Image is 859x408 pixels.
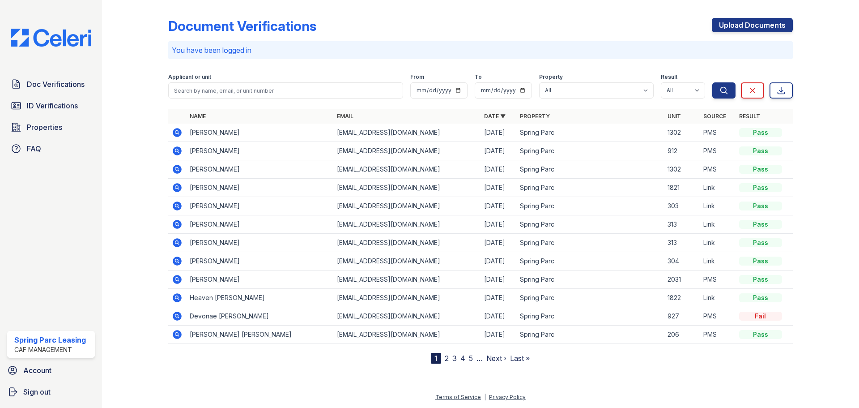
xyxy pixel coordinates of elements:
td: Spring Parc [516,326,663,344]
td: [PERSON_NAME] [186,124,333,142]
a: Result [739,113,760,120]
td: [PERSON_NAME] [186,142,333,160]
td: 1302 [664,124,700,142]
span: Doc Verifications [27,79,85,90]
td: Spring Parc [516,124,663,142]
td: [DATE] [481,197,516,215]
td: [PERSON_NAME] [186,252,333,271]
td: [EMAIL_ADDRESS][DOMAIN_NAME] [333,124,481,142]
td: [EMAIL_ADDRESS][DOMAIN_NAME] [333,271,481,289]
span: FAQ [27,143,41,154]
td: [EMAIL_ADDRESS][DOMAIN_NAME] [333,197,481,215]
a: Doc Verifications [7,75,95,93]
a: Next › [486,354,506,363]
td: Spring Parc [516,142,663,160]
td: [EMAIL_ADDRESS][DOMAIN_NAME] [333,307,481,326]
a: 2 [445,354,449,363]
div: Pass [739,275,782,284]
td: 1822 [664,289,700,307]
label: From [410,73,424,81]
td: Link [700,289,736,307]
a: Name [190,113,206,120]
td: PMS [700,326,736,344]
td: [DATE] [481,307,516,326]
td: [DATE] [481,215,516,234]
td: Link [700,252,736,271]
td: Link [700,215,736,234]
span: Account [23,365,51,376]
div: Pass [739,220,782,229]
a: ID Verifications [7,97,95,115]
td: 927 [664,307,700,326]
div: Document Verifications [168,18,316,34]
div: Pass [739,330,782,339]
td: [EMAIL_ADDRESS][DOMAIN_NAME] [333,289,481,307]
td: Spring Parc [516,307,663,326]
td: Spring Parc [516,197,663,215]
td: [EMAIL_ADDRESS][DOMAIN_NAME] [333,142,481,160]
td: 304 [664,252,700,271]
td: [DATE] [481,234,516,252]
div: Pass [739,293,782,302]
td: PMS [700,124,736,142]
div: Pass [739,146,782,155]
td: 313 [664,215,700,234]
td: [DATE] [481,271,516,289]
span: Properties [27,122,62,133]
td: [DATE] [481,160,516,179]
td: Heaven [PERSON_NAME] [186,289,333,307]
div: | [484,394,486,400]
div: Pass [739,202,782,210]
td: 1821 [664,179,700,197]
a: Account [4,361,98,379]
a: Privacy Policy [489,394,526,400]
td: [EMAIL_ADDRESS][DOMAIN_NAME] [333,160,481,179]
img: CE_Logo_Blue-a8612792a0a2168367f1c8372b55b34899dd931a85d93a1a3d3e32e68fde9ad4.png [4,29,98,47]
td: 313 [664,234,700,252]
td: PMS [700,307,736,326]
td: [EMAIL_ADDRESS][DOMAIN_NAME] [333,215,481,234]
td: [DATE] [481,124,516,142]
td: [PERSON_NAME] [186,234,333,252]
td: Link [700,234,736,252]
td: Spring Parc [516,234,663,252]
span: ID Verifications [27,100,78,111]
td: [DATE] [481,252,516,271]
a: Last » [510,354,530,363]
a: Upload Documents [712,18,793,32]
td: Spring Parc [516,215,663,234]
label: Property [539,73,563,81]
div: Pass [739,165,782,174]
input: Search by name, email, or unit number [168,82,403,99]
td: PMS [700,160,736,179]
td: Spring Parc [516,160,663,179]
td: 2031 [664,271,700,289]
td: Spring Parc [516,252,663,271]
a: 4 [460,354,465,363]
td: [PERSON_NAME] [186,215,333,234]
td: 303 [664,197,700,215]
div: 1 [431,353,441,364]
div: Pass [739,183,782,192]
td: 206 [664,326,700,344]
td: [DATE] [481,326,516,344]
span: Sign out [23,387,51,397]
div: CAF Management [14,345,86,354]
td: [EMAIL_ADDRESS][DOMAIN_NAME] [333,234,481,252]
td: [PERSON_NAME] [186,271,333,289]
td: Spring Parc [516,271,663,289]
td: Spring Parc [516,179,663,197]
td: [DATE] [481,142,516,160]
a: Unit [668,113,681,120]
a: 3 [452,354,457,363]
td: [PERSON_NAME] [186,179,333,197]
td: Devonae [PERSON_NAME] [186,307,333,326]
td: 1302 [664,160,700,179]
td: [EMAIL_ADDRESS][DOMAIN_NAME] [333,179,481,197]
a: Sign out [4,383,98,401]
a: Date ▼ [484,113,506,120]
td: [PERSON_NAME] [186,160,333,179]
a: Terms of Service [435,394,481,400]
td: PMS [700,142,736,160]
td: Spring Parc [516,289,663,307]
